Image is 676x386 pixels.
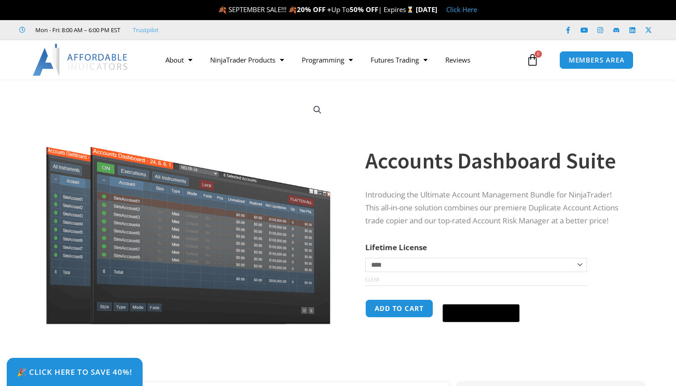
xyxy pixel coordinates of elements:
a: NinjaTrader Products [201,50,293,70]
label: Lifetime License [365,242,427,252]
a: MEMBERS AREA [559,51,634,69]
span: 0 [535,50,542,58]
a: View full-screen image gallery [309,102,325,118]
a: Trustpilot [133,25,159,35]
img: LogoAI | Affordable Indicators – NinjaTrader [33,44,129,76]
a: About [156,50,201,70]
h1: Accounts Dashboard Suite [365,145,626,176]
strong: 50% OFF [350,5,378,14]
strong: 20% OFF + [297,5,331,14]
span: 🎉 Click Here to save 40%! [17,368,132,376]
a: 🎉 Click Here to save 40%! [7,358,143,386]
span: MEMBERS AREA [569,57,625,63]
img: ⌛ [407,6,414,13]
img: Screenshot 2024-08-26 155710eeeee [45,95,332,324]
span: 🍂 SEPTEMBER SALE!!! 🍂 Up To | Expires [218,5,415,14]
button: Add to cart [365,299,433,318]
a: Reviews [436,50,479,70]
a: Programming [293,50,362,70]
a: 0 [513,47,552,73]
nav: Menu [156,50,524,70]
span: Mon - Fri: 8:00 AM – 6:00 PM EST [33,25,120,35]
a: Futures Trading [362,50,436,70]
p: Introducing the Ultimate Account Management Bundle for NinjaTrader! This all-in-one solution comb... [365,189,626,227]
a: Clear options [365,277,379,283]
strong: [DATE] [416,5,437,14]
button: Buy with GPay [443,304,520,322]
a: Click Here [446,5,477,14]
iframe: Secure payment input frame [441,298,521,299]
